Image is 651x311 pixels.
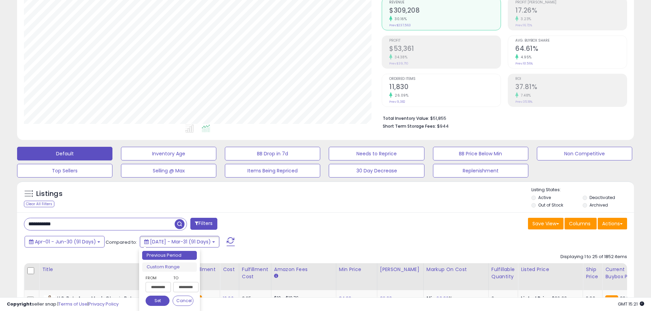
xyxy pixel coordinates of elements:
[433,164,528,178] button: Replenishment
[605,266,640,280] div: Current Buybox Price
[569,220,591,227] span: Columns
[58,301,87,307] a: Terms of Use
[515,39,627,43] span: Avg. Buybox Share
[515,23,532,27] small: Prev: 16.72%
[329,164,424,178] button: 30 Day Decrease
[586,266,599,280] div: Ship Price
[491,266,515,280] div: Fulfillable Quantity
[225,147,320,160] button: BB Drop in 7d
[383,123,436,129] b: Short Term Storage Fees:
[189,266,217,273] div: Fulfillment
[173,274,193,281] label: To
[7,301,32,307] strong: Copyright
[538,195,551,200] label: Active
[190,218,217,230] button: Filters
[142,263,197,272] li: Custom Range
[389,6,501,16] h2: $309,208
[537,147,632,160] button: Non Competitive
[121,164,216,178] button: Selling @ Max
[223,266,236,273] div: Cost
[433,147,528,160] button: BB Price Below Min
[242,266,268,280] div: Fulfillment Cost
[598,218,627,229] button: Actions
[515,77,627,81] span: ROI
[389,45,501,54] h2: $53,361
[146,274,169,281] label: From
[531,187,634,193] p: Listing States:
[515,100,532,104] small: Prev: 35.18%
[146,296,169,306] button: Set
[142,251,197,260] li: Previous Period
[528,218,564,229] button: Save View
[589,202,608,208] label: Archived
[589,195,615,200] label: Deactivated
[426,266,486,273] div: Markup on Cost
[389,61,408,66] small: Prev: $39,710
[24,201,54,207] div: Clear All Filters
[140,236,219,248] button: [DATE] - Mar-31 (91 Days)
[150,238,211,245] span: [DATE] - Mar-31 (91 Days)
[329,147,424,160] button: Needs to Reprice
[560,254,627,260] div: Displaying 1 to 25 of 1852 items
[274,266,333,273] div: Amazon Fees
[225,164,320,178] button: Items Being Repriced
[518,55,532,60] small: 4.95%
[106,239,137,245] span: Compared to:
[565,218,597,229] button: Columns
[383,115,429,121] b: Total Inventory Value:
[7,301,119,308] div: seller snap | |
[89,301,119,307] a: Privacy Policy
[36,189,63,199] h5: Listings
[389,100,405,104] small: Prev: 9,382
[389,1,501,4] span: Revenue
[389,39,501,43] span: Profit
[515,6,627,16] h2: 17.26%
[389,23,411,27] small: Prev: $237,563
[515,61,533,66] small: Prev: 61.56%
[274,273,278,279] small: Amazon Fees.
[437,123,449,129] span: $944
[17,164,112,178] button: Top Sellers
[339,266,374,273] div: Min Price
[389,83,501,92] h2: 11,830
[380,266,421,273] div: [PERSON_NAME]
[392,93,408,98] small: 26.09%
[25,236,105,248] button: Apr-01 - Jun-30 (91 Days)
[518,16,531,22] small: 3.23%
[389,77,501,81] span: Ordered Items
[392,16,407,22] small: 30.16%
[515,83,627,92] h2: 37.81%
[515,45,627,54] h2: 64.61%
[518,93,531,98] small: 7.48%
[383,114,622,122] li: $51,855
[121,147,216,160] button: Inventory Age
[515,1,627,4] span: Profit [PERSON_NAME]
[423,263,488,290] th: The percentage added to the cost of goods (COGS) that forms the calculator for Min & Max prices.
[173,296,194,306] button: Cancel
[392,55,407,60] small: 34.38%
[42,266,149,273] div: Title
[17,147,112,160] button: Default
[538,202,563,208] label: Out of Stock
[35,238,96,245] span: Apr-01 - Jun-30 (91 Days)
[618,301,644,307] span: 2025-08-14 15:21 GMT
[521,266,580,273] div: Listed Price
